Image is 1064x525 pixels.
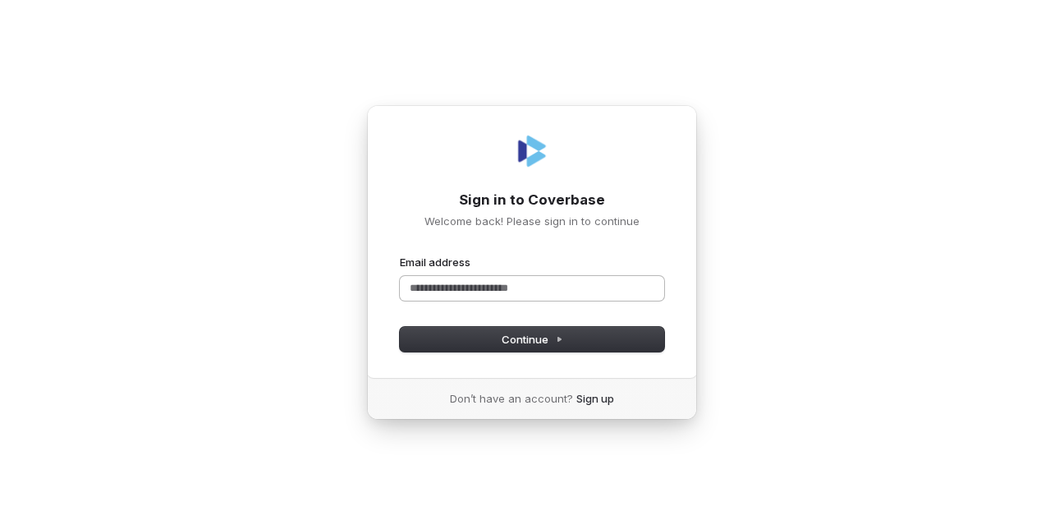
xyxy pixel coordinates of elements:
[512,131,552,171] img: Coverbase
[400,327,664,352] button: Continue
[400,255,470,269] label: Email address
[400,214,664,228] p: Welcome back! Please sign in to continue
[576,391,614,406] a: Sign up
[450,391,573,406] span: Don’t have an account?
[400,191,664,210] h1: Sign in to Coverbase
[502,332,563,347] span: Continue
